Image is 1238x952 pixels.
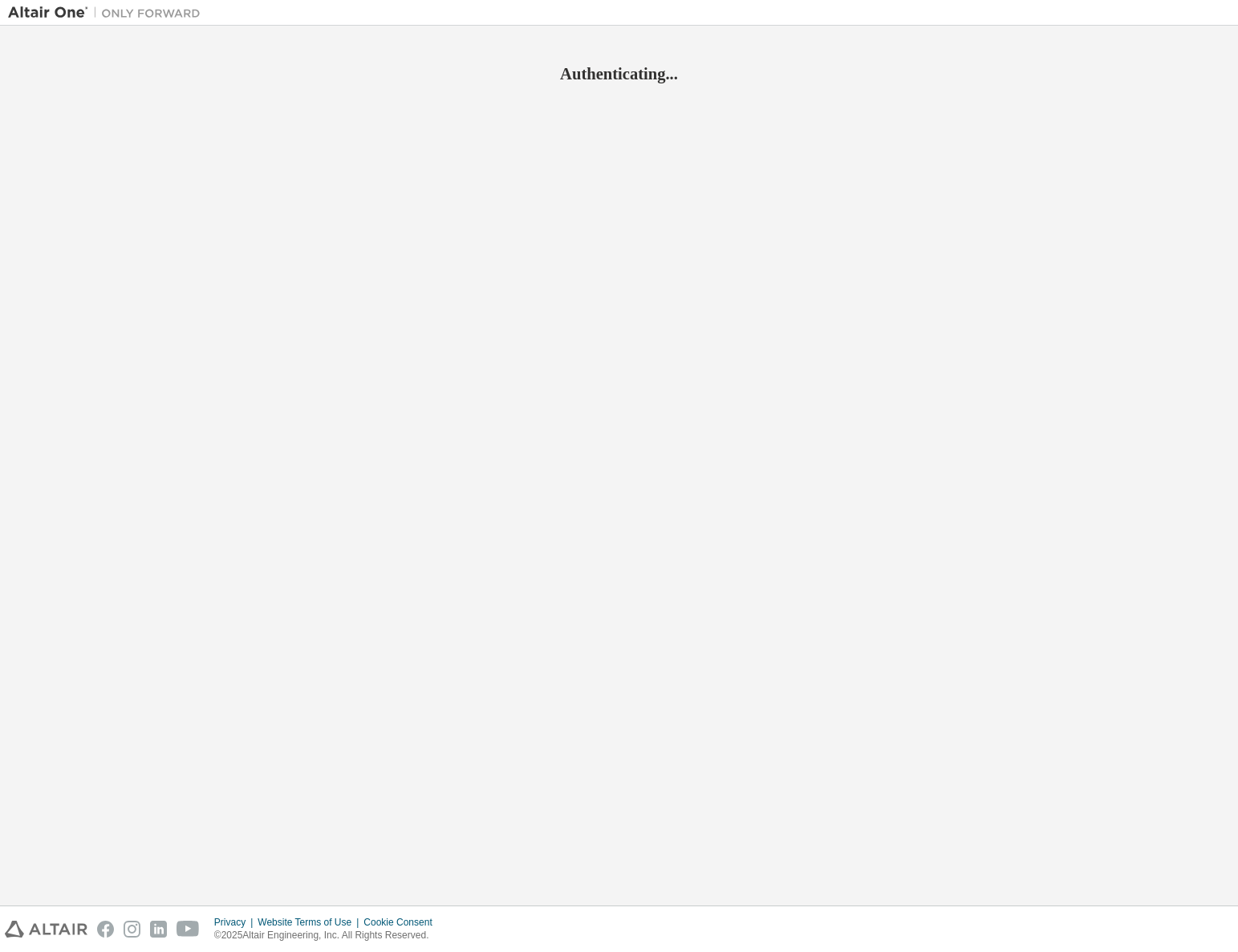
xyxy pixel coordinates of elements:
img: facebook.svg [97,921,114,938]
div: Website Terms of Use [258,916,363,929]
img: Altair One [8,5,209,21]
img: linkedin.svg [150,921,167,938]
p: © 2025 Altair Engineering, Inc. All Rights Reserved. [214,929,442,942]
div: Cookie Consent [363,916,441,929]
img: instagram.svg [124,921,140,938]
img: altair_logo.svg [5,921,87,938]
div: Privacy [214,916,258,929]
img: youtube.svg [177,921,200,938]
h2: Authenticating... [8,63,1230,84]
